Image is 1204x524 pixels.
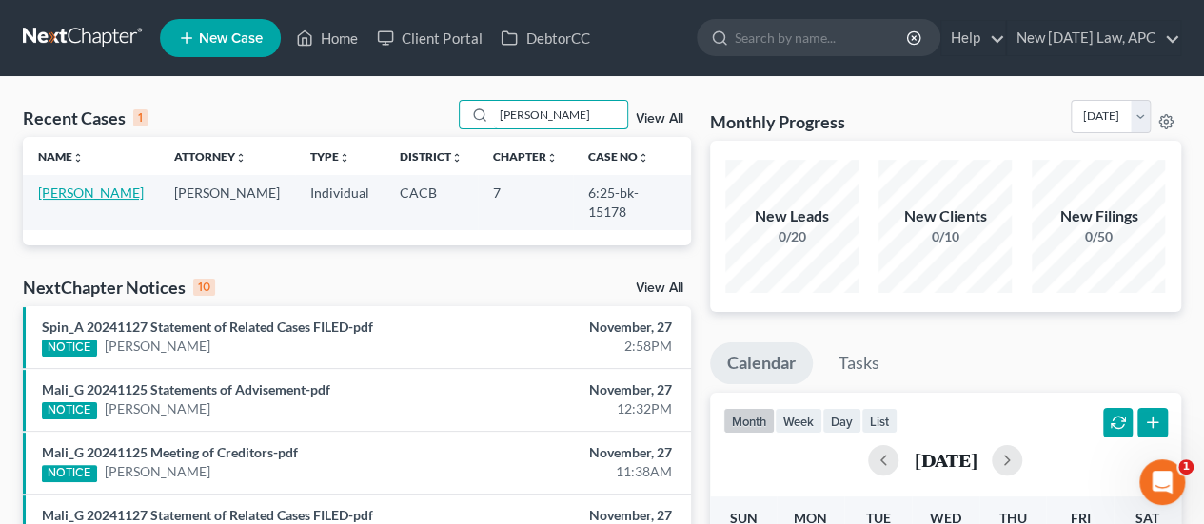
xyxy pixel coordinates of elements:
button: Search for help [28,314,353,352]
a: Spin_A 20241127 Statement of Related Cases FILED-pdf [42,319,373,335]
div: New Clients [878,205,1012,227]
a: View All [636,112,683,126]
a: Case Nounfold_more [588,149,649,164]
div: Send us a messageWe typically reply in a few hours [19,223,362,296]
img: Profile image for Lindsey [204,30,242,68]
a: DebtorCC [491,21,599,55]
img: Profile image for James [276,30,314,68]
span: Help [302,397,332,410]
div: November, 27 [474,318,671,337]
h3: Monthly Progress [710,110,845,133]
span: 1 [1178,459,1194,475]
div: 0/10 [878,227,1012,246]
a: Help [941,21,1005,55]
div: New Filings [1032,205,1165,227]
i: unfold_more [235,152,247,164]
i: unfold_more [339,152,350,164]
a: Mali_G 20241125 Meeting of Creditors-pdf [42,444,298,460]
a: Mali_G 20241125 Statements of Advisement-pdf [42,381,330,398]
span: Home [42,397,85,410]
div: 0/20 [725,227,859,246]
a: Client Portal [367,21,491,55]
div: 2:58PM [474,337,671,356]
div: NOTICE [42,465,97,482]
a: [PERSON_NAME] [105,399,210,418]
button: week [775,408,822,434]
a: [PERSON_NAME] [105,337,210,356]
i: unfold_more [638,152,649,164]
img: logo [38,41,166,61]
div: 1 [133,109,148,126]
a: Home [286,21,367,55]
a: Districtunfold_more [400,149,463,164]
td: Individual [295,175,385,229]
span: Search for help [39,323,154,343]
div: Close [327,30,362,65]
div: NOTICE [42,402,97,419]
a: [PERSON_NAME] [105,462,210,481]
div: 10 [193,279,215,296]
span: New Case [199,31,263,46]
button: list [861,408,898,434]
a: View All [636,281,683,295]
iframe: Intercom live chat [1139,459,1185,505]
p: Hi there! [38,135,343,167]
p: How can we help? [38,167,343,200]
a: Nameunfold_more [38,149,84,164]
div: November, 27 [474,380,671,399]
i: unfold_more [72,152,84,164]
td: CACB [385,175,478,229]
a: Calendar [710,342,813,384]
div: 0/50 [1032,227,1165,246]
div: NextChapter Notices [23,276,215,299]
i: unfold_more [546,152,558,164]
div: Send us a message [39,240,318,260]
td: 6:25-bk-15178 [573,175,691,229]
a: New [DATE] Law, APC [1007,21,1180,55]
img: Profile image for Emma [240,30,278,68]
button: Messages [127,349,253,425]
div: Recent Cases [23,107,148,129]
div: 11:38AM [474,462,671,481]
div: November, 27 [474,443,671,462]
button: month [723,408,775,434]
td: 7 [478,175,573,229]
div: New Leads [725,205,859,227]
a: Chapterunfold_more [493,149,558,164]
input: Search by name... [494,101,627,128]
a: Typeunfold_more [310,149,350,164]
div: NOTICE [42,340,97,357]
button: day [822,408,861,434]
span: Messages [158,397,224,410]
div: 12:32PM [474,399,671,418]
div: We typically reply in a few hours [39,260,318,280]
i: unfold_more [451,152,463,164]
input: Search by name... [735,20,909,55]
button: Help [254,349,381,425]
a: Tasks [821,342,897,384]
a: Mali_G 20241127 Statement of Related Cases FILED-pdf [42,507,373,523]
a: [PERSON_NAME] [38,184,144,201]
h2: [DATE] [914,450,977,470]
a: Attorneyunfold_more [174,149,247,164]
td: [PERSON_NAME] [159,175,295,229]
